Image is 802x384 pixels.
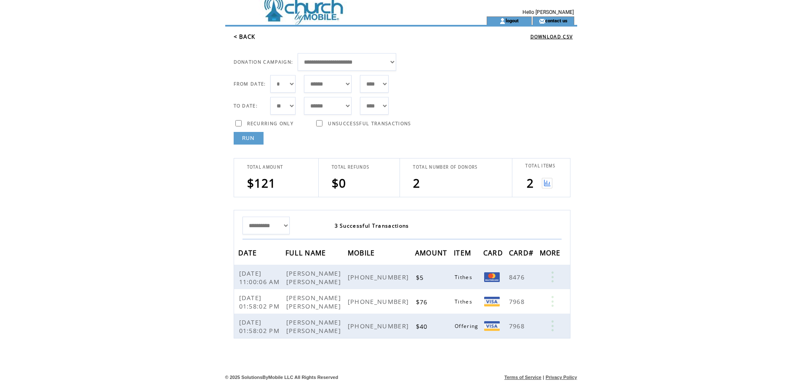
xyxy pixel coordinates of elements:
[484,297,500,306] img: Visa
[239,293,282,310] span: [DATE] 01:58:02 PM
[335,222,409,229] span: 3 Successful Transactions
[285,250,328,255] a: FULL NAME
[545,18,568,23] a: contact us
[509,322,527,330] span: 7968
[239,269,282,286] span: [DATE] 11:00:06 AM
[509,297,527,306] span: 7968
[525,163,555,169] span: TOTAL ITEMS
[454,250,473,255] a: ITEM
[506,18,519,23] a: logout
[455,298,474,305] span: Tithes
[328,121,411,126] span: UNSUCCESSFUL TRANSACTIONS
[239,318,282,335] span: [DATE] 01:58:02 PM
[455,322,481,330] span: Offering
[522,9,574,15] span: Hello [PERSON_NAME]
[348,246,377,262] span: MOBILE
[348,250,377,255] a: MOBILE
[247,164,283,170] span: TOTAL AMOUNT
[416,322,430,330] span: $40
[484,321,500,331] img: Visa
[348,273,411,281] span: [PHONE_NUMBER]
[238,250,259,255] a: DATE
[416,298,430,306] span: $76
[234,103,258,109] span: TO DATE:
[530,34,573,40] a: DOWNLOAD CSV
[455,274,474,281] span: Tithes
[504,375,541,380] a: Terms of Service
[483,246,505,262] span: CARD
[454,246,473,262] span: ITEM
[238,246,259,262] span: DATE
[247,175,276,191] span: $121
[234,33,256,40] a: < BACK
[509,246,536,262] span: CARD#
[348,297,411,306] span: [PHONE_NUMBER]
[332,175,346,191] span: $0
[348,322,411,330] span: [PHONE_NUMBER]
[499,18,506,24] img: account_icon.gif
[546,375,577,380] a: Privacy Policy
[539,18,545,24] img: contact_us_icon.gif
[285,246,328,262] span: FULL NAME
[286,318,343,335] span: [PERSON_NAME] [PERSON_NAME]
[225,375,338,380] span: © 2025 SolutionsByMobile LLC All Rights Reserved
[415,246,450,262] span: AMOUNT
[413,175,420,191] span: 2
[483,250,505,255] a: CARD
[413,164,477,170] span: TOTAL NUMBER OF DONORS
[234,132,264,145] a: RUN
[484,272,500,282] img: Mastercard
[415,250,450,255] a: AMOUNT
[540,246,563,262] span: MORE
[286,293,343,310] span: [PERSON_NAME] [PERSON_NAME]
[234,81,266,87] span: FROM DATE:
[509,250,536,255] a: CARD#
[286,269,343,286] span: [PERSON_NAME] [PERSON_NAME]
[332,164,369,170] span: TOTAL REFUNDS
[543,375,544,380] span: |
[234,59,293,65] span: DONATION CAMPAIGN:
[416,273,426,282] span: $5
[542,178,552,188] img: View graph
[247,121,294,126] span: RECURRING ONLY
[509,273,527,281] span: 8476
[527,175,534,191] span: 2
